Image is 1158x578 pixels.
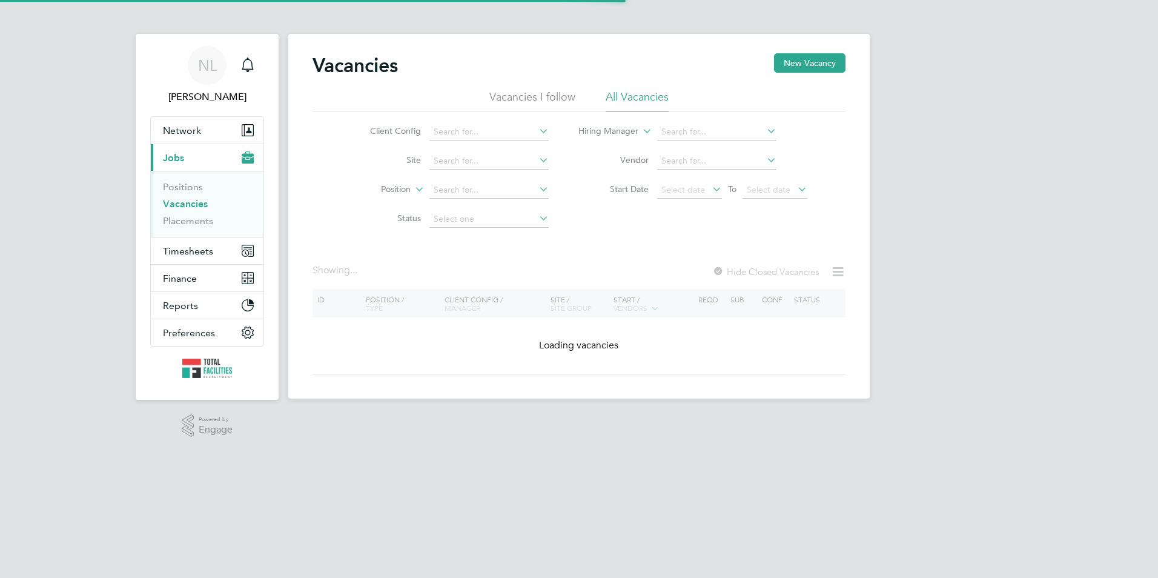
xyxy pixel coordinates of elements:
[657,124,776,141] input: Search for...
[151,171,263,237] div: Jobs
[163,273,197,284] span: Finance
[198,58,217,73] span: NL
[150,90,264,104] span: Nicola Lawrence
[151,144,263,171] button: Jobs
[606,90,669,111] li: All Vacancies
[199,425,233,435] span: Engage
[163,152,184,164] span: Jobs
[163,327,215,339] span: Preferences
[136,34,279,400] nav: Main navigation
[747,184,790,195] span: Select date
[150,359,264,378] a: Go to home page
[350,264,357,276] span: ...
[151,265,263,291] button: Finance
[341,184,411,196] label: Position
[163,198,208,210] a: Vacancies
[163,215,213,227] a: Placements
[151,117,263,144] button: Network
[429,124,549,141] input: Search for...
[182,414,233,437] a: Powered byEngage
[579,184,649,194] label: Start Date
[351,125,421,136] label: Client Config
[351,213,421,224] label: Status
[182,359,232,378] img: tfrecruitment-logo-retina.png
[150,46,264,104] a: NL[PERSON_NAME]
[579,154,649,165] label: Vendor
[774,53,845,73] button: New Vacancy
[351,154,421,165] label: Site
[163,181,203,193] a: Positions
[313,264,360,277] div: Showing
[429,153,549,170] input: Search for...
[151,238,263,264] button: Timesheets
[429,182,549,199] input: Search for...
[163,125,201,136] span: Network
[724,181,740,197] span: To
[569,125,638,138] label: Hiring Manager
[657,153,776,170] input: Search for...
[661,184,705,195] span: Select date
[429,211,549,228] input: Select one
[712,266,819,277] label: Hide Closed Vacancies
[151,292,263,319] button: Reports
[199,414,233,425] span: Powered by
[151,319,263,346] button: Preferences
[489,90,575,111] li: Vacancies I follow
[163,300,198,311] span: Reports
[313,53,398,78] h2: Vacancies
[163,245,213,257] span: Timesheets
